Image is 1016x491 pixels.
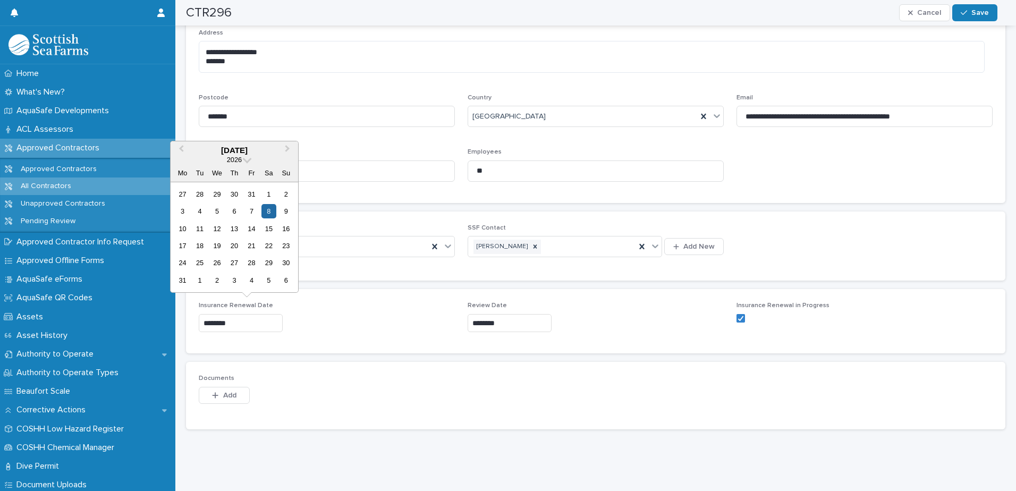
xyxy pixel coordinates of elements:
div: Choose Friday, 14 August 2026 [244,222,259,236]
p: Unapproved Contractors [12,199,114,208]
div: Choose Tuesday, 1 September 2026 [192,273,207,287]
div: Choose Wednesday, 2 September 2026 [210,273,224,287]
img: bPIBxiqnSb2ggTQWdOVV [9,34,88,55]
div: Choose Monday, 17 August 2026 [175,239,190,253]
div: [PERSON_NAME] [473,240,529,254]
span: Cancel [917,9,941,16]
p: Home [12,69,47,79]
div: Choose Wednesday, 5 August 2026 [210,204,224,218]
p: All Contractors [12,182,80,191]
div: Choose Saturday, 8 August 2026 [261,204,276,218]
button: Previous Month [172,142,189,159]
div: Su [279,166,293,180]
div: Choose Monday, 3 August 2026 [175,204,190,218]
p: What's New? [12,87,73,97]
div: Choose Friday, 31 July 2026 [244,187,259,201]
p: Dive Permit [12,461,67,471]
div: Choose Monday, 27 July 2026 [175,187,190,201]
h2: CTR296 [186,5,232,21]
p: ACL Assessors [12,124,82,134]
p: AquaSafe eForms [12,274,91,284]
span: 2026 [227,156,242,164]
span: Review Date [468,302,507,309]
p: Beaufort Scale [12,386,79,396]
div: Choose Saturday, 5 September 2026 [261,273,276,287]
div: Choose Sunday, 2 August 2026 [279,187,293,201]
div: [DATE] [171,146,298,155]
div: Choose Thursday, 27 August 2026 [227,256,241,270]
span: Postcode [199,95,228,101]
div: Choose Thursday, 6 August 2026 [227,204,241,218]
span: Employees [468,149,502,155]
div: Choose Sunday, 30 August 2026 [279,256,293,270]
span: Add New [683,243,715,250]
div: Choose Saturday, 29 August 2026 [261,256,276,270]
p: COSHH Chemical Manager [12,443,123,453]
p: Authority to Operate [12,349,102,359]
span: Insurance Renewal in Progress [736,302,829,309]
div: Choose Tuesday, 28 July 2026 [192,187,207,201]
div: month 2026-08 [174,185,294,289]
div: Choose Friday, 4 September 2026 [244,273,259,287]
div: Choose Tuesday, 25 August 2026 [192,256,207,270]
div: Choose Monday, 10 August 2026 [175,222,190,236]
div: Choose Thursday, 13 August 2026 [227,222,241,236]
div: Choose Saturday, 1 August 2026 [261,187,276,201]
div: Tu [192,166,207,180]
div: Choose Tuesday, 11 August 2026 [192,222,207,236]
div: Choose Sunday, 6 September 2026 [279,273,293,287]
div: Fr [244,166,259,180]
div: Choose Sunday, 9 August 2026 [279,204,293,218]
p: Approved Contractor Info Request [12,237,153,247]
p: Approved Offline Forms [12,256,113,266]
button: Cancel [899,4,950,21]
button: Save [952,4,997,21]
button: Add New [664,238,724,255]
span: SSF Contact [468,225,506,231]
div: We [210,166,224,180]
p: COSHH Low Hazard Register [12,424,132,434]
div: Choose Tuesday, 4 August 2026 [192,204,207,218]
span: Insurance Renewal Date [199,302,273,309]
div: Choose Friday, 7 August 2026 [244,204,259,218]
span: Save [971,9,989,16]
span: [GEOGRAPHIC_DATA] [472,111,546,122]
div: Choose Thursday, 3 September 2026 [227,273,241,287]
div: Choose Thursday, 20 August 2026 [227,239,241,253]
span: Email [736,95,753,101]
button: Add [199,387,250,404]
span: Address [199,30,223,36]
div: Choose Sunday, 16 August 2026 [279,222,293,236]
p: Assets [12,312,52,322]
div: Choose Tuesday, 18 August 2026 [192,239,207,253]
div: Choose Saturday, 15 August 2026 [261,222,276,236]
div: Choose Monday, 31 August 2026 [175,273,190,287]
span: Country [468,95,492,101]
div: Choose Wednesday, 19 August 2026 [210,239,224,253]
span: Add [223,392,236,399]
div: Th [227,166,241,180]
p: Document Uploads [12,480,95,490]
div: Mo [175,166,190,180]
div: Choose Sunday, 23 August 2026 [279,239,293,253]
div: Choose Wednesday, 29 July 2026 [210,187,224,201]
div: Choose Friday, 28 August 2026 [244,256,259,270]
p: Corrective Actions [12,405,94,415]
p: Approved Contractors [12,165,105,174]
div: Choose Wednesday, 26 August 2026 [210,256,224,270]
p: Authority to Operate Types [12,368,127,378]
p: Asset History [12,331,76,341]
button: Next Month [280,142,297,159]
span: Documents [199,375,234,382]
div: Sa [261,166,276,180]
div: Choose Friday, 21 August 2026 [244,239,259,253]
div: Choose Monday, 24 August 2026 [175,256,190,270]
div: Choose Saturday, 22 August 2026 [261,239,276,253]
p: Approved Contractors [12,143,108,153]
p: AquaSafe Developments [12,106,117,116]
p: Pending Review [12,217,84,226]
div: Choose Thursday, 30 July 2026 [227,187,241,201]
p: AquaSafe QR Codes [12,293,101,303]
div: Choose Wednesday, 12 August 2026 [210,222,224,236]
